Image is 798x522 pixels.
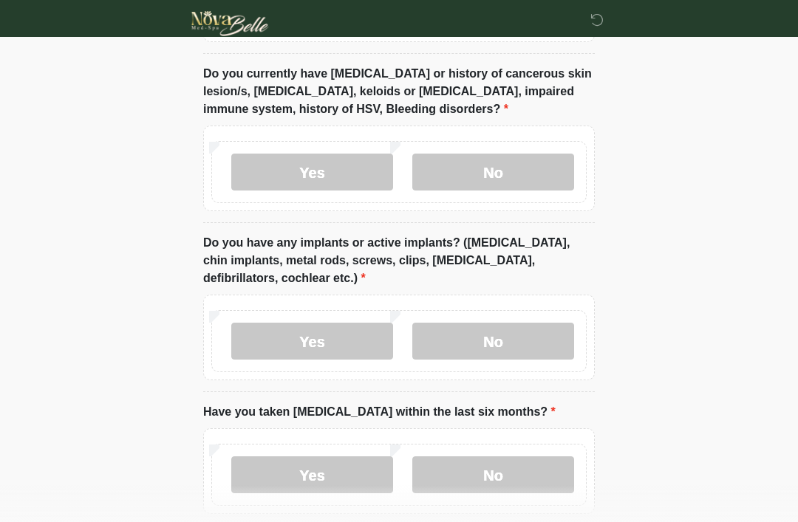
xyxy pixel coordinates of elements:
label: Yes [231,323,393,360]
label: Yes [231,456,393,493]
label: Do you have any implants or active implants? ([MEDICAL_DATA], chin implants, metal rods, screws, ... [203,234,595,287]
label: Do you currently have [MEDICAL_DATA] or history of cancerous skin lesion/s, [MEDICAL_DATA], keloi... [203,65,595,118]
label: No [412,456,574,493]
label: Yes [231,154,393,190]
label: Have you taken [MEDICAL_DATA] within the last six months? [203,403,556,421]
img: Novabelle medspa Logo [188,11,272,36]
label: No [412,323,574,360]
label: No [412,154,574,190]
